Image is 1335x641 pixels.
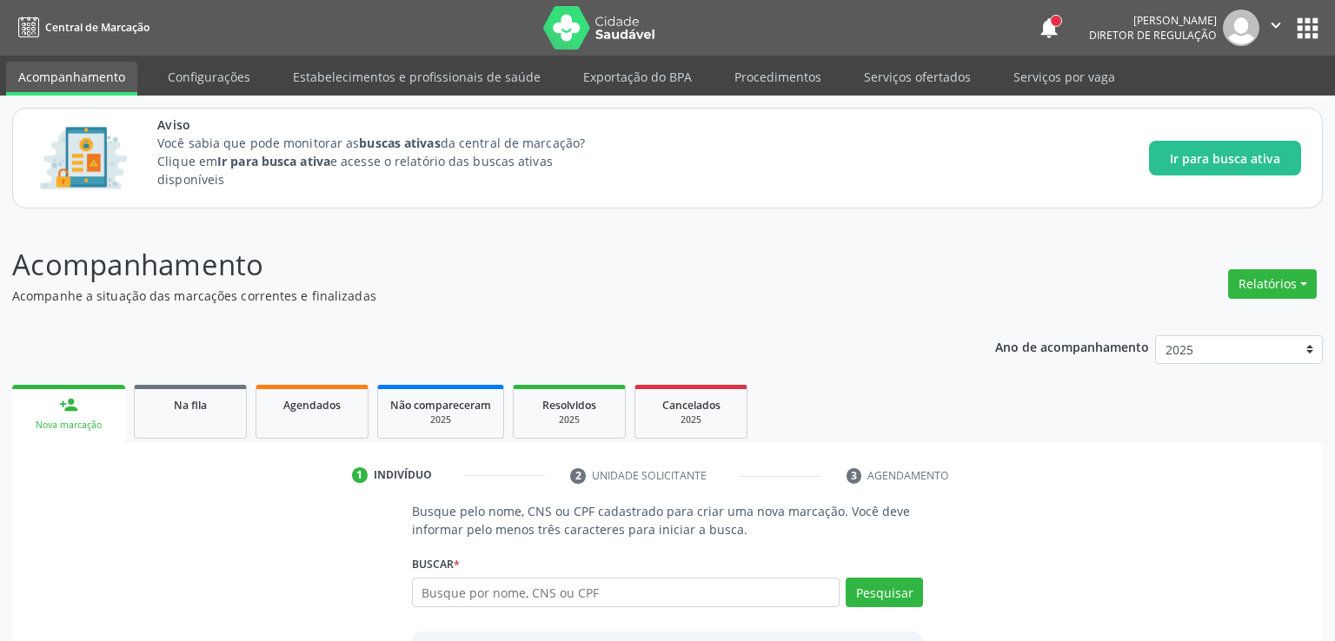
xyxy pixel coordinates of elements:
div: person_add [59,395,78,414]
button: Ir para busca ativa [1149,141,1301,175]
button:  [1259,10,1292,46]
div: 2025 [648,413,734,426]
span: Agendados [283,398,341,413]
p: Ano de acompanhamento [995,335,1149,357]
img: img [1223,10,1259,46]
div: Indivíduo [374,467,432,483]
div: 1 [352,467,368,483]
a: Serviços ofertados [852,62,983,92]
p: Busque pelo nome, CNS ou CPF cadastrado para criar uma nova marcação. Você deve informar pelo men... [412,502,924,539]
a: Serviços por vaga [1001,62,1127,92]
a: Configurações [156,62,262,92]
div: Nova marcação [24,419,113,432]
button: apps [1292,13,1323,43]
button: notifications [1037,16,1061,40]
strong: buscas ativas [359,135,440,151]
span: Diretor de regulação [1089,28,1217,43]
label: Buscar [412,551,460,578]
button: Pesquisar [846,578,923,607]
p: Acompanhe a situação das marcações correntes e finalizadas [12,287,930,305]
span: Ir para busca ativa [1170,149,1280,168]
a: Central de Marcação [12,13,149,42]
p: Você sabia que pode monitorar as da central de marcação? Clique em e acesse o relatório das busca... [157,134,617,188]
a: Procedimentos [722,62,834,92]
span: Cancelados [662,398,721,413]
span: Central de Marcação [45,20,149,35]
button: Relatórios [1228,269,1317,299]
p: Acompanhamento [12,243,930,287]
span: Aviso [157,116,617,134]
span: Na fila [174,398,207,413]
span: Não compareceram [390,398,491,413]
span: Resolvidos [542,398,596,413]
a: Exportação do BPA [571,62,704,92]
div: 2025 [390,413,491,426]
a: Acompanhamento [6,62,137,96]
div: 2025 [526,413,613,426]
div: [PERSON_NAME] [1089,13,1217,28]
a: Estabelecimentos e profissionais de saúde [281,62,553,92]
i:  [1266,16,1285,35]
img: Imagem de CalloutCard [34,119,133,197]
input: Busque por nome, CNS ou CPF [412,578,840,607]
strong: Ir para busca ativa [217,153,330,169]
